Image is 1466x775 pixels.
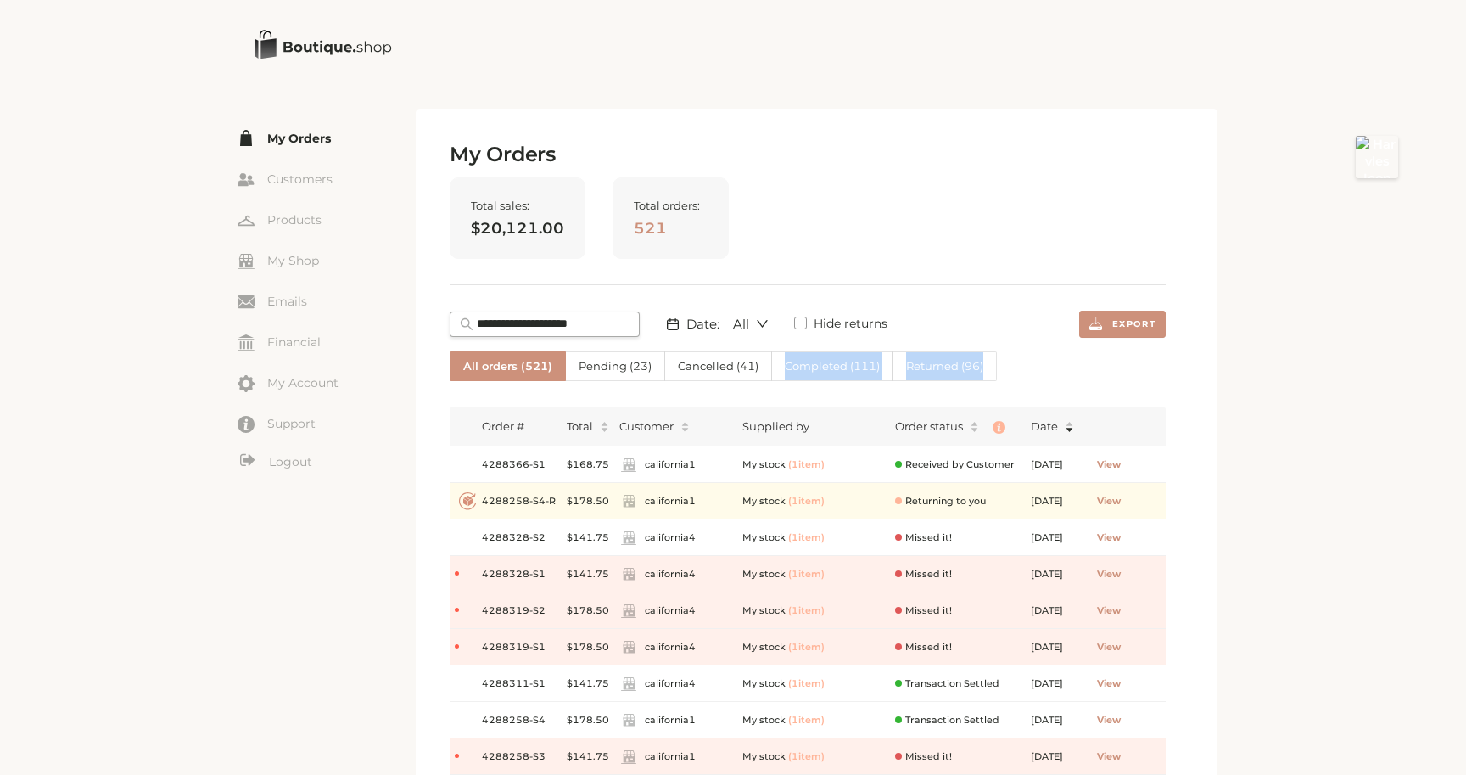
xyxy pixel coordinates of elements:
span: ( 1 item ) [788,677,825,689]
td: $141.75 [562,519,614,556]
span: Missed it! [895,604,952,617]
td: $168.75 [562,446,614,483]
span: Missed it! [895,568,952,581]
a: Products [238,207,416,232]
td: $178.50 [562,702,614,738]
span: [DATE] [1031,604,1074,618]
span: 4288258-S4 [482,713,557,727]
span: [DATE] [1031,713,1074,727]
img: my-account.svg [238,375,255,392]
img: my-shop.svg [238,253,255,270]
span: caret-up [970,419,979,429]
span: Hide returns [807,316,894,331]
button: View [1084,452,1133,479]
span: $ [567,495,573,507]
span: Completed ( 111 ) [785,359,880,373]
span: caret-down [970,425,979,435]
span: Cancelled ( 41 ) [678,359,758,373]
div: My stock [742,713,885,727]
td: $178.50 [562,592,614,629]
img: shop.svg [619,530,638,547]
span: california1 [645,494,732,508]
span: down [756,317,769,330]
span: caret-up [600,419,609,429]
button: View [1084,634,1133,661]
img: zendesk.svg [238,416,255,433]
span: 4288258-S3 [482,750,557,764]
img: export.svg [1089,317,1102,330]
img: info.svg [993,421,1005,434]
span: california4 [645,604,732,618]
img: shop.svg [619,749,638,766]
td: $141.75 [562,665,614,702]
span: Date [1031,418,1058,435]
span: Transaction Settled [895,714,999,727]
bdi: 178.50 [567,495,609,507]
span: View [1097,677,1121,691]
div: My stock [742,677,885,691]
img: date.svg [667,318,679,330]
span: ( 1 item ) [788,495,825,507]
span: caret-up [1065,419,1074,429]
th: Order # [477,407,562,446]
a: Support [238,411,416,435]
a: Logout [238,452,416,473]
span: ( 1 item ) [788,458,825,470]
span: View [1097,713,1121,727]
div: Order status [895,418,963,435]
span: ( 1 item ) [788,604,825,616]
span: $20,121.00 [471,219,564,238]
span: search [460,317,473,331]
span: california4 [645,531,732,545]
a: My Account [238,370,416,395]
span: Total [567,418,593,435]
td: $141.75 [562,556,614,592]
span: 4288319-S2 [482,604,557,618]
button: View [1084,707,1133,734]
span: caret-down [1065,425,1074,435]
span: Pending ( 23 ) [579,359,652,373]
h2: My Orders [450,143,1166,167]
span: [DATE] [1031,494,1074,508]
span: ( 1 item ) [788,531,825,543]
div: My stock [742,458,885,472]
span: caret-down [680,425,690,435]
img: my-customers.svg [238,171,255,188]
span: View [1097,604,1121,618]
span: [DATE] [1031,750,1074,764]
span: [DATE] [1031,458,1074,472]
button: View [1084,561,1133,588]
span: california4 [645,640,732,654]
span: Missed it! [895,750,952,763]
img: shop.svg [619,676,638,693]
span: Export [1112,319,1155,329]
span: Transaction Settled [895,677,999,690]
span: View [1097,494,1121,508]
span: Returned ( 96 ) [906,359,983,373]
a: Customers [238,166,416,191]
span: Total orders: [634,199,708,212]
button: View [1084,671,1133,698]
span: View [1097,640,1121,654]
span: View [1097,458,1121,472]
span: Customer [619,418,674,435]
span: california4 [645,567,732,581]
span: [DATE] [1031,677,1074,691]
button: View [1084,488,1133,515]
span: california1 [645,713,732,727]
span: [DATE] [1031,567,1074,581]
span: ( 1 item ) [788,568,825,580]
span: View [1097,531,1121,545]
a: Financial [238,329,416,354]
span: Missed it! [895,531,952,544]
span: ( 1 item ) [788,641,825,653]
span: [DATE] [1031,640,1074,654]
span: 4288319-S1 [482,640,557,654]
div: My stock [742,640,885,654]
img: my-financial.svg [238,334,255,351]
span: View [1097,750,1121,764]
div: My stock [742,604,885,618]
img: shop.svg [619,639,638,656]
img: shop.svg [619,712,638,729]
span: 4288328-S1 [482,567,557,581]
